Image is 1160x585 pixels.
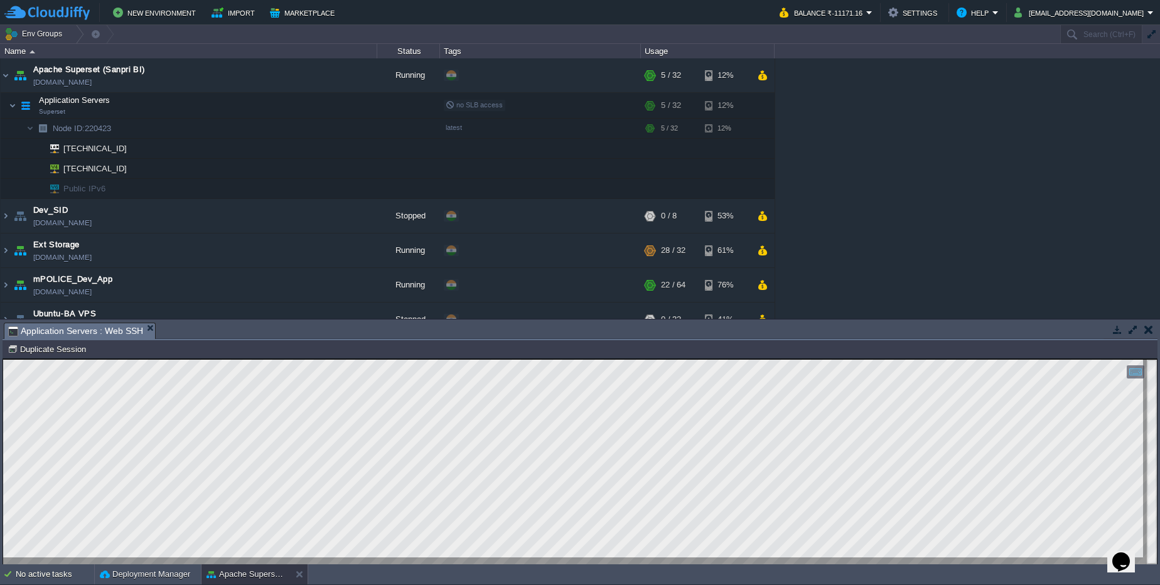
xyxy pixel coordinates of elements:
div: 12% [705,119,746,138]
button: Help [957,5,992,20]
div: Usage [642,44,774,58]
div: 12% [705,93,746,118]
div: Running [377,58,440,92]
img: AMDAwAAAACH5BAEAAAAALAAAAAABAAEAAAICRAEAOw== [1,58,11,92]
a: [DOMAIN_NAME] [33,286,92,298]
button: Env Groups [4,25,67,43]
a: Ext Storage [33,239,80,251]
img: AMDAwAAAACH5BAEAAAAALAAAAAABAAEAAAICRAEAOw== [11,268,29,302]
div: Running [377,233,440,267]
img: AMDAwAAAACH5BAEAAAAALAAAAAABAAEAAAICRAEAOw== [1,303,11,336]
a: [TECHNICAL_ID] [62,164,129,173]
button: Settings [888,5,941,20]
button: Balance ₹-11171.16 [780,5,866,20]
span: [TECHNICAL_ID] [62,159,129,178]
div: Stopped [377,199,440,233]
a: Application ServersSuperset [38,95,112,105]
img: AMDAwAAAACH5BAEAAAAALAAAAAABAAEAAAICRAEAOw== [34,119,51,138]
div: No active tasks [16,564,94,584]
img: AMDAwAAAACH5BAEAAAAALAAAAAABAAEAAAICRAEAOw== [26,119,34,138]
img: AMDAwAAAACH5BAEAAAAALAAAAAABAAEAAAICRAEAOw== [41,159,59,178]
button: New Environment [113,5,200,20]
div: 53% [705,199,746,233]
img: AMDAwAAAACH5BAEAAAAALAAAAAABAAEAAAICRAEAOw== [11,233,29,267]
span: Public IPv6 [62,179,107,198]
div: 41% [705,303,746,336]
img: AMDAwAAAACH5BAEAAAAALAAAAAABAAEAAAICRAEAOw== [1,268,11,302]
div: 5 / 32 [661,58,681,92]
span: [TECHNICAL_ID] [62,139,129,158]
img: AMDAwAAAACH5BAEAAAAALAAAAAABAAEAAAICRAEAOw== [1,233,11,267]
span: Node ID: [53,124,85,133]
span: [DOMAIN_NAME] [33,251,92,264]
button: Apache Superset (Sanpri BI) [207,568,286,581]
img: AMDAwAAAACH5BAEAAAAALAAAAAABAAEAAAICRAEAOw== [11,58,29,92]
a: [DOMAIN_NAME] [33,217,92,229]
a: Public IPv6 [62,184,107,193]
span: latest [446,124,462,131]
div: 61% [705,233,746,267]
button: Import [212,5,259,20]
img: AMDAwAAAACH5BAEAAAAALAAAAAABAAEAAAICRAEAOw== [41,139,59,158]
img: AMDAwAAAACH5BAEAAAAALAAAAAABAAEAAAICRAEAOw== [41,179,59,198]
div: Tags [441,44,640,58]
iframe: To enrich screen reader interactions, please activate Accessibility in Grammarly extension settings [3,359,1157,564]
div: 0 / 32 [661,303,681,336]
img: AMDAwAAAACH5BAEAAAAALAAAAAABAAEAAAICRAEAOw== [17,93,35,118]
div: Status [378,44,439,58]
img: AMDAwAAAACH5BAEAAAAALAAAAAABAAEAAAICRAEAOw== [1,199,11,233]
img: AMDAwAAAACH5BAEAAAAALAAAAAABAAEAAAICRAEAOw== [11,303,29,336]
img: AMDAwAAAACH5BAEAAAAALAAAAAABAAEAAAICRAEAOw== [34,179,41,198]
span: Application Servers [38,95,112,105]
img: AMDAwAAAACH5BAEAAAAALAAAAAABAAEAAAICRAEAOw== [30,50,35,53]
button: Marketplace [270,5,338,20]
div: 5 / 32 [661,119,678,138]
div: 0 / 8 [661,199,677,233]
span: 220423 [51,123,113,134]
img: AMDAwAAAACH5BAEAAAAALAAAAAABAAEAAAICRAEAOw== [11,199,29,233]
img: AMDAwAAAACH5BAEAAAAALAAAAAABAAEAAAICRAEAOw== [34,139,41,158]
div: Stopped [377,303,440,336]
div: 22 / 64 [661,268,685,302]
a: mPOLICE_Dev_App [33,273,112,286]
iframe: chat widget [1107,535,1147,572]
span: Superset [39,108,65,115]
div: 76% [705,268,746,302]
div: Name [1,44,377,58]
a: Ubuntu-BA VPS [33,308,96,320]
a: Dev_SID [33,204,68,217]
div: 12% [705,58,746,92]
button: [EMAIL_ADDRESS][DOMAIN_NAME] [1014,5,1147,20]
img: AMDAwAAAACH5BAEAAAAALAAAAAABAAEAAAICRAEAOw== [34,159,41,178]
div: 5 / 32 [661,93,681,118]
img: CloudJiffy [4,5,90,21]
a: [DOMAIN_NAME] [33,76,92,89]
button: Duplicate Session [8,343,90,355]
span: Application Servers : Web SSH [8,323,143,339]
a: Apache Superset (Sanpri BI) [33,63,145,76]
a: Node ID:220423 [51,123,113,134]
a: [TECHNICAL_ID] [62,144,129,153]
span: no SLB access [446,101,503,109]
div: Running [377,268,440,302]
button: Deployment Manager [100,568,190,581]
img: AMDAwAAAACH5BAEAAAAALAAAAAABAAEAAAICRAEAOw== [9,93,16,118]
div: 28 / 32 [661,233,685,267]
